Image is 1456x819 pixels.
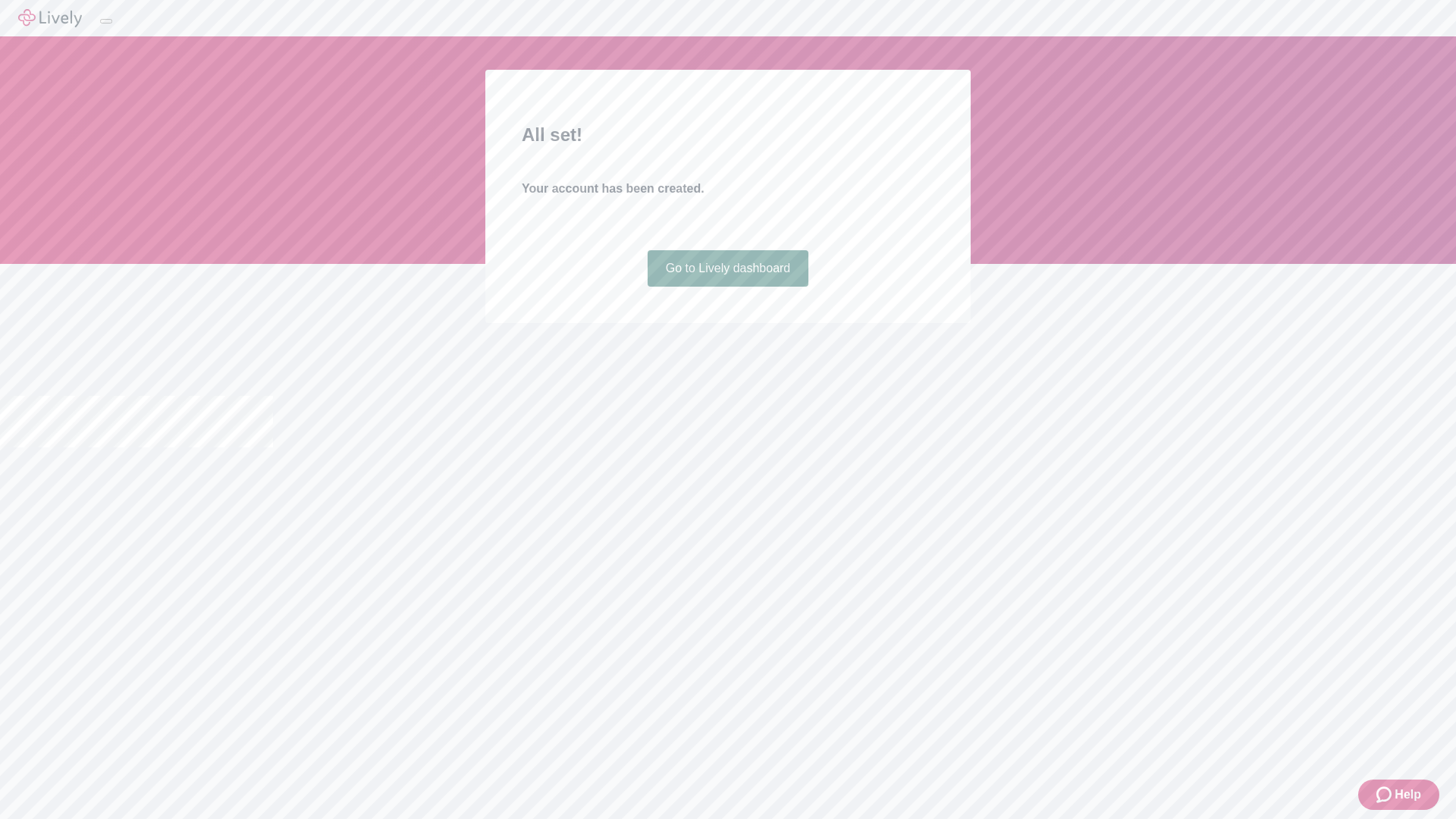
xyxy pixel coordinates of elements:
[1358,780,1439,810] button: Zendesk support iconHelp
[522,180,934,198] h4: Your account has been created.
[100,19,112,24] button: Log out
[522,121,934,149] h2: All set!
[1376,786,1395,804] svg: Zendesk support icon
[1395,786,1421,804] span: Help
[18,9,82,27] img: Lively
[648,250,809,287] a: Go to Lively dashboard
